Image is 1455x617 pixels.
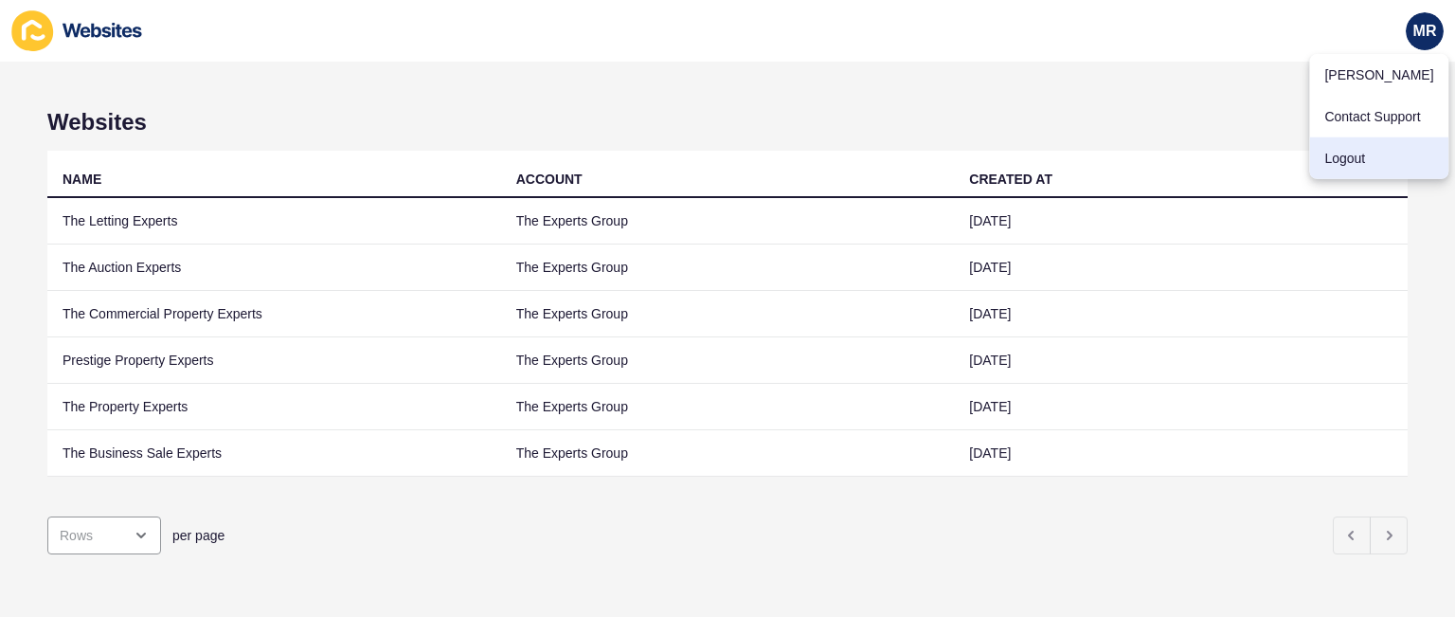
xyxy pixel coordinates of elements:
[516,170,583,189] div: ACCOUNT
[1309,137,1448,179] a: Logout
[501,337,955,384] td: The Experts Group
[47,430,501,477] td: The Business Sale Experts
[501,384,955,430] td: The Experts Group
[47,109,1408,136] h1: Websites
[172,526,225,545] span: per page
[954,198,1408,245] td: [DATE]
[47,291,501,337] td: The Commercial Property Experts
[501,245,955,291] td: The Experts Group
[47,198,501,245] td: The Letting Experts
[501,430,955,477] td: The Experts Group
[1309,54,1448,96] a: [PERSON_NAME]
[47,384,501,430] td: The Property Experts
[47,337,501,384] td: Prestige Property Experts
[954,430,1408,477] td: [DATE]
[63,170,101,189] div: NAME
[969,170,1052,189] div: CREATED AT
[501,198,955,245] td: The Experts Group
[501,291,955,337] td: The Experts Group
[47,245,501,291] td: The Auction Experts
[47,517,161,554] div: open menu
[1413,22,1437,41] span: MR
[1309,96,1448,137] a: Contact Support
[954,291,1408,337] td: [DATE]
[954,245,1408,291] td: [DATE]
[954,384,1408,430] td: [DATE]
[954,337,1408,384] td: [DATE]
